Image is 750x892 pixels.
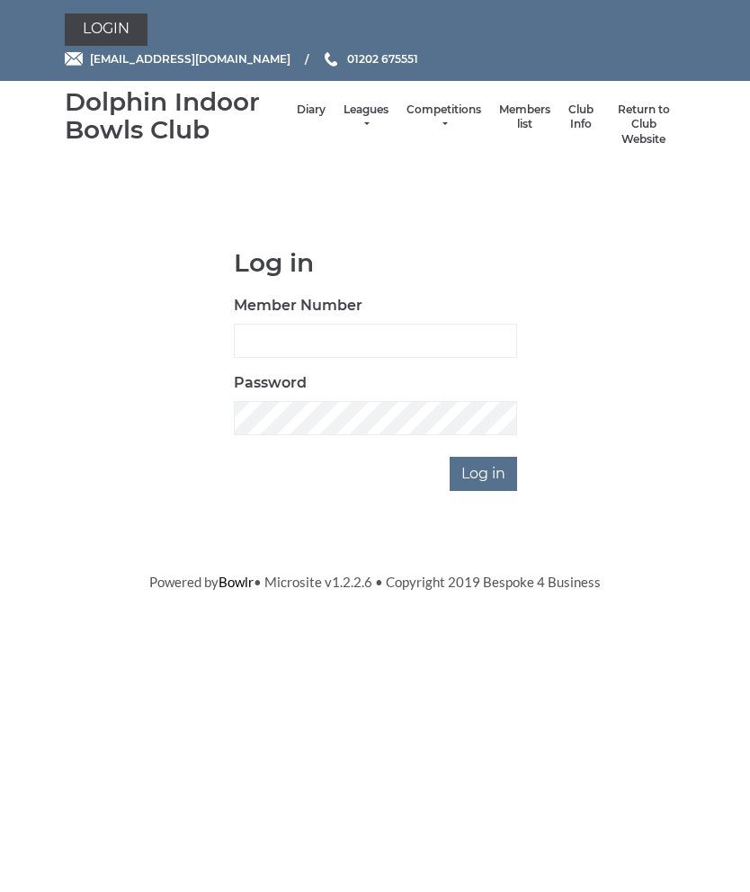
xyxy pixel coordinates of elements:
label: Member Number [234,295,362,317]
a: Bowlr [219,574,254,590]
div: Dolphin Indoor Bowls Club [65,88,288,144]
a: Competitions [406,103,481,132]
a: Members list [499,103,550,132]
span: Powered by • Microsite v1.2.2.6 • Copyright 2019 Bespoke 4 Business [149,574,601,590]
a: Email [EMAIL_ADDRESS][DOMAIN_NAME] [65,50,290,67]
a: Login [65,13,147,46]
a: Phone us 01202 675551 [322,50,418,67]
a: Club Info [568,103,594,132]
span: [EMAIL_ADDRESS][DOMAIN_NAME] [90,52,290,66]
a: Leagues [344,103,388,132]
a: Return to Club Website [612,103,676,147]
h1: Log in [234,249,517,277]
a: Diary [297,103,326,118]
span: 01202 675551 [347,52,418,66]
input: Log in [450,457,517,491]
img: Email [65,52,83,66]
label: Password [234,372,307,394]
img: Phone us [325,52,337,67]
